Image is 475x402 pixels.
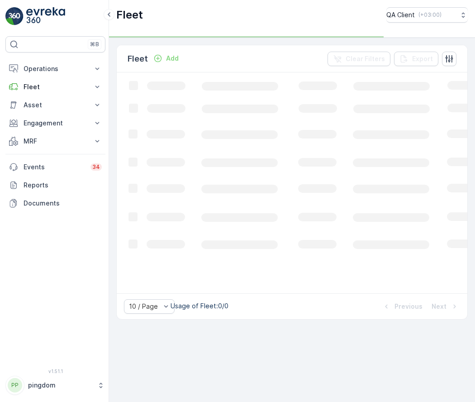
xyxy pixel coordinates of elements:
[150,53,182,64] button: Add
[5,158,105,176] a: Events34
[386,7,468,23] button: QA Client(+03:00)
[26,7,65,25] img: logo_light-DOdMpM7g.png
[24,64,87,73] p: Operations
[5,376,105,395] button: PPpingdom
[431,301,460,312] button: Next
[24,137,87,146] p: MRF
[24,82,87,91] p: Fleet
[5,60,105,78] button: Operations
[90,41,99,48] p: ⌘B
[394,302,423,311] p: Previous
[24,181,102,190] p: Reports
[328,52,390,66] button: Clear Filters
[24,199,102,208] p: Documents
[346,54,385,63] p: Clear Filters
[394,52,438,66] button: Export
[28,381,93,390] p: pingdom
[5,194,105,212] a: Documents
[24,119,87,128] p: Engagement
[166,54,179,63] p: Add
[5,176,105,194] a: Reports
[24,100,87,110] p: Asset
[5,96,105,114] button: Asset
[418,11,442,19] p: ( +03:00 )
[432,302,446,311] p: Next
[386,10,415,19] p: QA Client
[5,78,105,96] button: Fleet
[5,368,105,374] span: v 1.51.1
[5,7,24,25] img: logo
[128,53,148,65] p: Fleet
[5,132,105,150] button: MRF
[171,301,228,311] p: Usage of Fleet : 0/0
[381,301,423,312] button: Previous
[8,378,22,392] div: PP
[116,8,143,22] p: Fleet
[24,163,85,172] p: Events
[412,54,433,63] p: Export
[92,163,100,171] p: 34
[5,114,105,132] button: Engagement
